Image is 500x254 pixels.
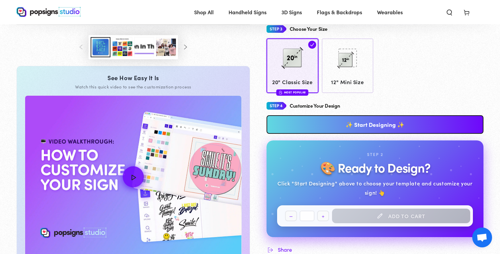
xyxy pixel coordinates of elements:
[189,3,219,21] a: Shop All
[134,37,154,57] button: Load image 4 in gallery view
[224,3,271,21] a: Handheld Signs
[229,7,267,17] span: Handheld Signs
[317,7,362,17] span: Flags & Backdrops
[267,100,286,112] img: Step 4
[277,178,473,198] div: Click "Start Designing" above to choose your template and customize your sign! 👆
[331,41,364,75] img: 12
[281,7,302,17] span: 3D Signs
[372,3,408,21] a: Wearables
[194,7,214,17] span: Shop All
[325,77,370,87] span: 12" Mini Size
[267,38,318,93] a: 20 20" Classic Size Most Popular
[267,23,286,35] img: Step 3
[276,3,307,21] a: 3D Signs
[74,40,89,54] button: Slide left
[270,77,315,87] span: 20" Classic Size
[25,74,242,81] div: See How Easy It Is
[290,103,340,109] h4: Customize Your Design
[267,115,483,134] a: ✨ Start Designing ✨
[91,37,110,57] button: Load image 1 in gallery view
[322,38,374,93] a: 12 12" Mini Size
[156,37,176,57] button: Load image 5 in gallery view
[320,161,430,174] h2: 🎨 Ready to Design?
[278,246,292,253] span: Share
[308,41,316,49] img: check.svg
[276,41,309,75] img: 20
[377,7,403,17] span: Wearables
[178,40,192,54] button: Slide right
[290,26,327,32] h4: Choose Your Size
[267,245,292,253] button: Share
[367,151,383,158] div: Step 2
[25,84,242,90] div: Watch this quick video to see the customization process
[441,5,458,19] summary: Search our site
[472,228,492,247] a: Open chat
[279,90,282,95] img: fire.svg
[276,89,309,96] div: Most Popular
[17,7,81,17] img: Popsigns Studio
[112,37,132,57] button: Load image 3 in gallery view
[312,3,367,21] a: Flags & Backdrops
